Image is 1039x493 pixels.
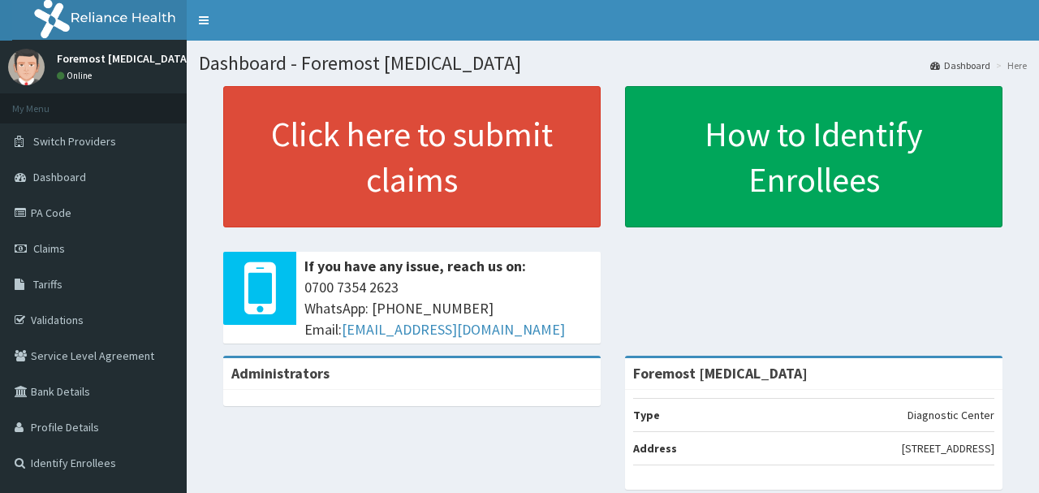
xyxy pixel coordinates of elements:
p: [STREET_ADDRESS] [902,440,994,456]
span: 0700 7354 2623 WhatsApp: [PHONE_NUMBER] Email: [304,277,593,339]
a: Click here to submit claims [223,86,601,227]
b: Address [633,441,677,456]
h1: Dashboard - Foremost [MEDICAL_DATA] [199,53,1027,74]
img: User Image [8,49,45,85]
a: How to Identify Enrollees [625,86,1002,227]
p: Diagnostic Center [908,407,994,423]
b: Administrators [231,364,330,383]
a: Dashboard [930,58,990,72]
span: Claims [33,241,65,256]
span: Dashboard [33,170,86,184]
a: Online [57,70,96,81]
b: Type [633,408,660,422]
li: Here [992,58,1027,72]
a: [EMAIL_ADDRESS][DOMAIN_NAME] [342,320,565,339]
strong: Foremost [MEDICAL_DATA] [633,364,808,383]
b: If you have any issue, reach us on: [304,257,526,275]
span: Switch Providers [33,134,116,149]
p: Foremost [MEDICAL_DATA] [57,53,191,64]
span: Tariffs [33,277,63,292]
